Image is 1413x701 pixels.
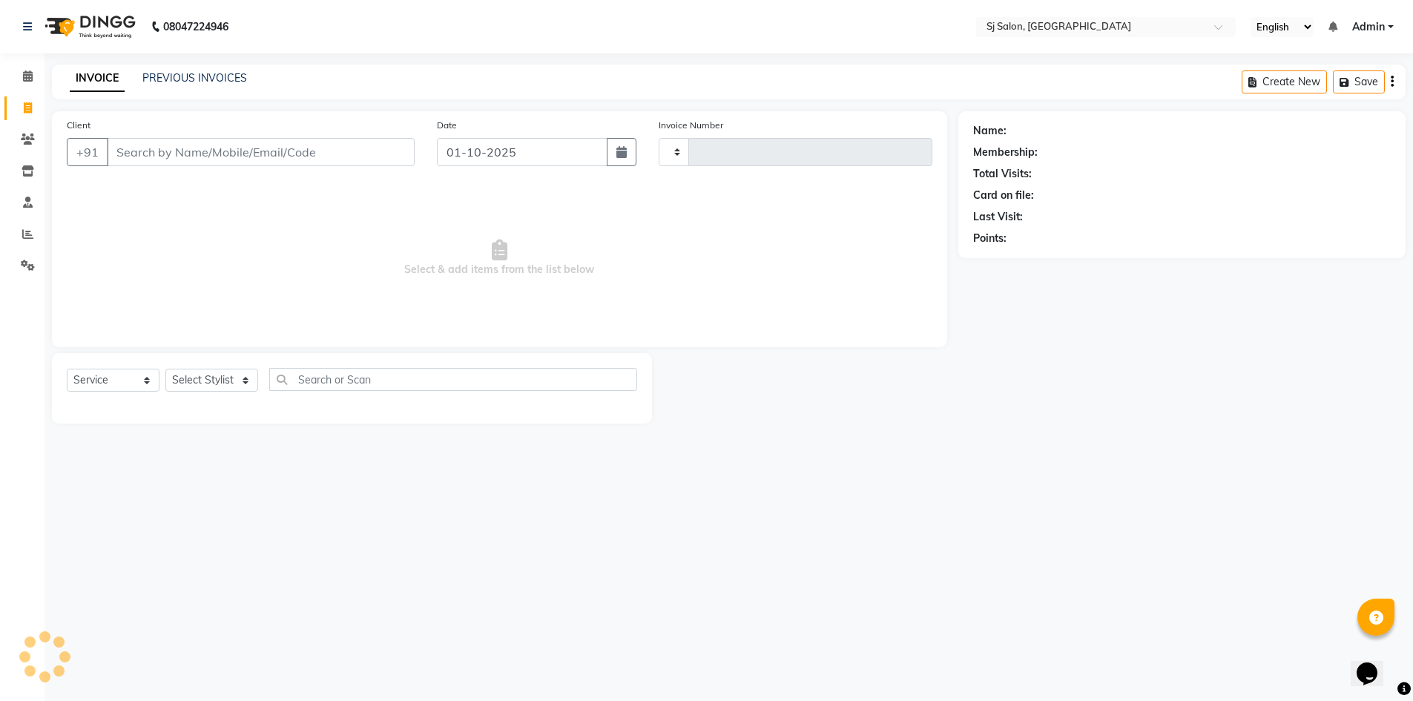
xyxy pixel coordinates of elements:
span: Select & add items from the list below [67,184,932,332]
button: Create New [1242,70,1327,93]
button: +91 [67,138,108,166]
label: Invoice Number [659,119,723,132]
div: Points: [973,231,1007,246]
input: Search by Name/Mobile/Email/Code [107,138,415,166]
div: Card on file: [973,188,1034,203]
iframe: chat widget [1351,642,1398,686]
img: logo [38,6,139,47]
a: PREVIOUS INVOICES [142,71,247,85]
button: Save [1333,70,1385,93]
div: Membership: [973,145,1038,160]
input: Search or Scan [269,368,637,391]
a: INVOICE [70,65,125,92]
b: 08047224946 [163,6,228,47]
div: Last Visit: [973,209,1023,225]
label: Client [67,119,90,132]
div: Total Visits: [973,166,1032,182]
span: Admin [1352,19,1385,35]
label: Date [437,119,457,132]
div: Name: [973,123,1007,139]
